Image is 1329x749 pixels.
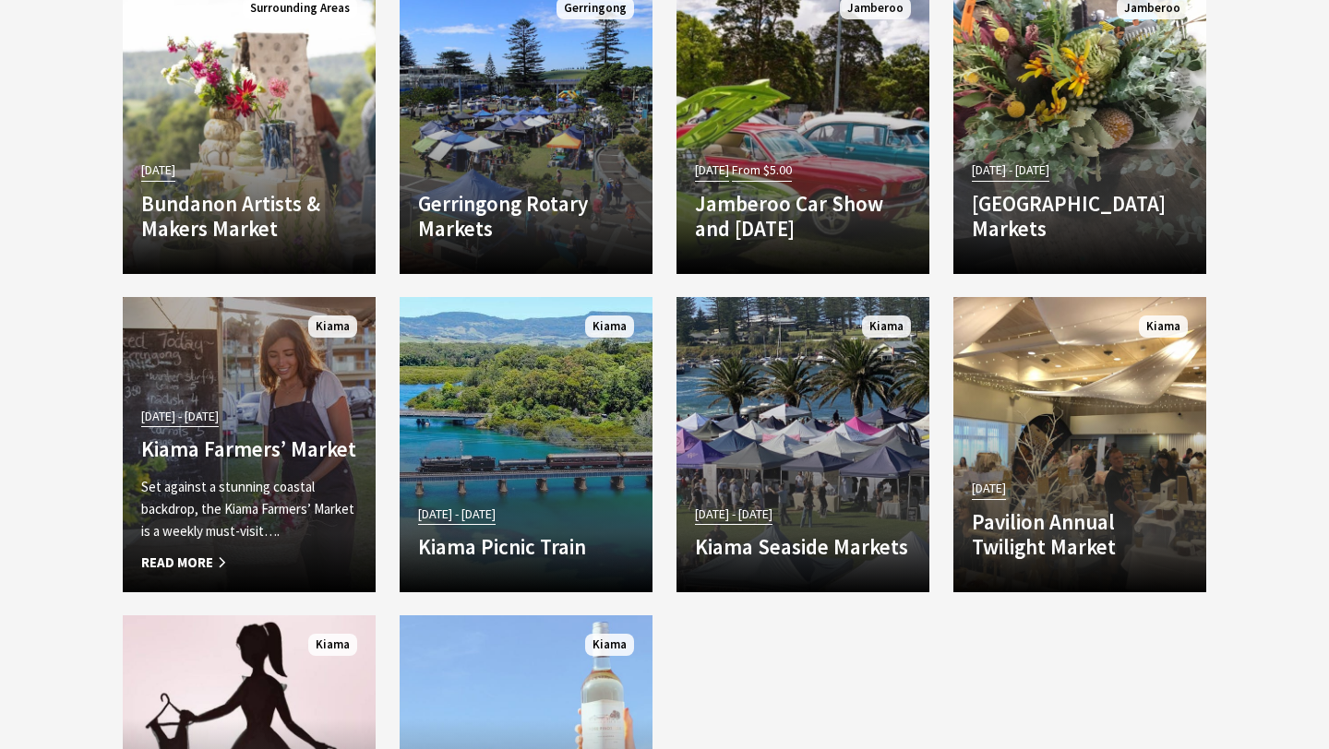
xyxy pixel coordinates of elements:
h4: Bundanon Artists & Makers Market [141,191,357,242]
span: [DATE] [141,160,175,181]
h4: Gerringong Rotary Markets [418,191,634,242]
span: Kiama [585,315,634,339]
h4: Kiama Farmers’ Market [141,436,357,462]
a: [DATE] Pavilion Annual Twilight Market Kiama [953,297,1206,592]
h4: Jamberoo Car Show and [DATE] [695,191,911,242]
h4: Kiama Picnic Train [418,534,634,560]
h4: Pavilion Annual Twilight Market [972,509,1188,560]
span: Kiama [585,634,634,657]
span: Kiama [308,315,357,339]
a: [DATE] - [DATE] Kiama Seaside Markets Kiama [676,297,929,592]
span: Kiama [1139,315,1188,339]
h4: Kiama Seaside Markets [695,534,911,560]
a: [DATE] - [DATE] Kiama Picnic Train Kiama [400,297,653,592]
span: [DATE] - [DATE] [695,504,772,525]
span: [DATE] - [DATE] [141,406,219,427]
span: [DATE] - [DATE] [418,504,496,525]
h4: [GEOGRAPHIC_DATA] Markets [972,191,1188,242]
span: Read More [141,552,357,574]
span: [DATE] [695,160,729,181]
span: [DATE] - [DATE] [972,160,1049,181]
span: Kiama [862,315,911,339]
span: From $5.00 [732,160,792,181]
a: [DATE] - [DATE] Kiama Farmers’ Market Set against a stunning coastal backdrop, the Kiama Farmers’... [123,297,376,592]
span: Kiama [308,634,357,657]
span: [DATE] [972,478,1006,499]
p: Set against a stunning coastal backdrop, the Kiama Farmers’ Market is a weekly must-visit…. [141,476,357,542]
